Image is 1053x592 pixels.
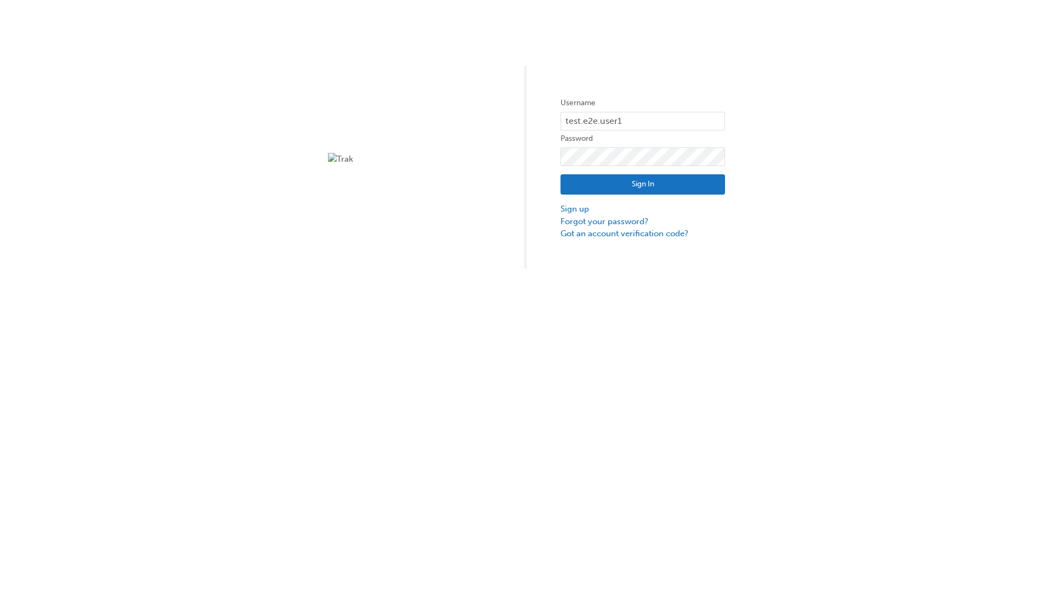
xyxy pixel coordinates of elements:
[561,132,725,145] label: Password
[561,203,725,215] a: Sign up
[561,112,725,130] input: Username
[561,174,725,195] button: Sign In
[561,215,725,228] a: Forgot your password?
[328,153,492,166] img: Trak
[561,96,725,110] label: Username
[561,227,725,240] a: Got an account verification code?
